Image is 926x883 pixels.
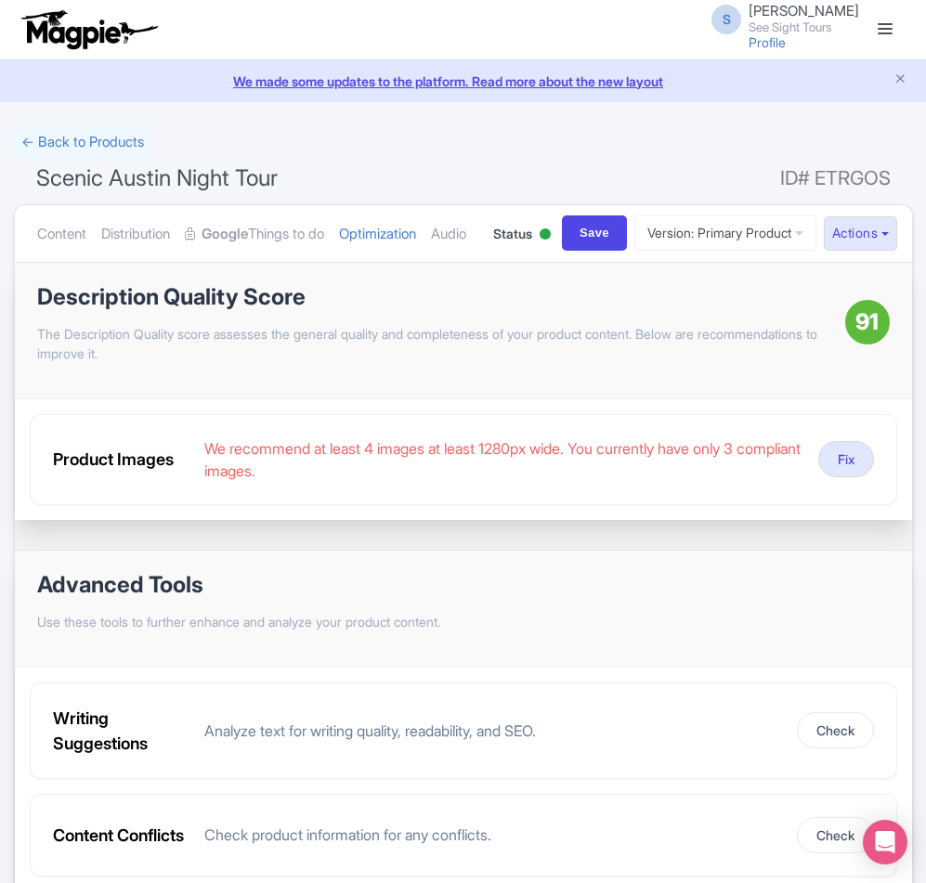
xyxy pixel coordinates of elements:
[53,823,189,848] div: Content Conflicts
[37,205,86,264] a: Content
[53,706,189,756] div: Writing Suggestions
[37,612,440,631] p: Use these tools to further enhance and analyze your product content.
[101,205,170,264] a: Distribution
[824,216,897,251] button: Actions
[749,34,786,50] a: Profile
[204,720,782,742] div: Analyze text for writing quality, readability, and SEO.
[37,324,845,363] p: The Description Quality score assesses the general quality and completeness of your product conte...
[204,437,803,482] div: We recommend at least 4 images at least 1280px wide. You currently have only 3 compliant images.
[14,124,151,161] a: ← Back to Products
[562,215,627,251] input: Save
[893,70,907,91] button: Close announcement
[797,712,874,748] button: Check
[749,2,859,19] span: [PERSON_NAME]
[339,205,416,264] a: Optimization
[863,820,907,864] div: Open Intercom Messenger
[634,214,816,251] a: Version: Primary Product
[797,817,874,853] button: Check
[493,224,532,243] span: Status
[818,441,874,477] button: Fix
[431,205,466,264] a: Audio
[37,573,440,597] h1: Advanced Tools
[202,224,248,245] strong: Google
[36,164,278,191] span: Scenic Austin Night Tour
[17,9,161,50] img: logo-ab69f6fb50320c5b225c76a69d11143b.png
[855,305,879,339] span: 91
[749,21,859,33] small: See Sight Tours
[700,4,859,33] a: S [PERSON_NAME] See Sight Tours
[780,160,891,197] span: ID# ETRGOS
[185,205,324,264] a: GoogleThings to do
[53,447,189,472] div: Product Images
[536,221,554,250] div: Active
[37,285,845,309] h1: Description Quality Score
[11,71,915,91] a: We made some updates to the platform. Read more about the new layout
[204,824,782,846] div: Check product information for any conflicts.
[711,5,741,34] span: S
